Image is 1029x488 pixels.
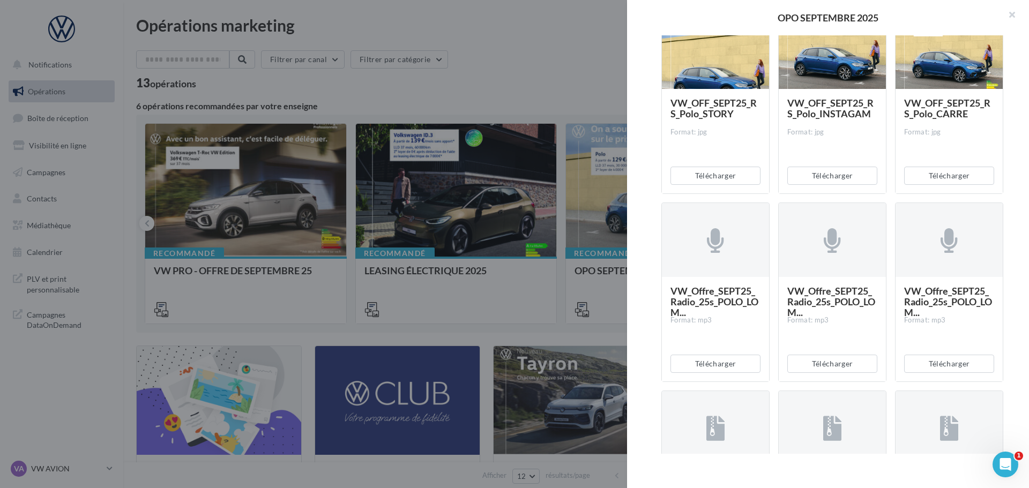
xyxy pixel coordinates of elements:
span: VW_Offre_SEPT25_Radio_25s_POLO_LOM... [904,285,992,318]
div: Format: jpg [787,127,877,137]
span: 1 [1015,452,1023,460]
button: Télécharger [670,167,760,185]
span: VW_OFF_SEPT25_RS_Polo_INSTAGAM [787,97,874,119]
div: Format: jpg [904,127,994,137]
button: Télécharger [670,355,760,373]
div: Format: mp3 [787,316,877,325]
span: VW_Offre_SEPT25_Radio_25s_POLO_LOM... [787,285,875,318]
div: OPO SEPTEMBRE 2025 [644,13,1012,22]
button: Télécharger [787,355,877,373]
span: VW_Offre_SEPT25_Radio_25s_POLO_LOM... [670,285,758,318]
iframe: Intercom live chat [993,452,1018,477]
button: Télécharger [904,167,994,185]
div: Format: mp3 [670,316,760,325]
div: Format: mp3 [904,316,994,325]
span: VW_OFF_SEPT25_RS_Polo_CARRE [904,97,990,119]
div: Format: jpg [670,127,760,137]
button: Télécharger [787,167,877,185]
button: Télécharger [904,355,994,373]
span: VW_OFF_SEPT25_RS_Polo_STORY [670,97,757,119]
